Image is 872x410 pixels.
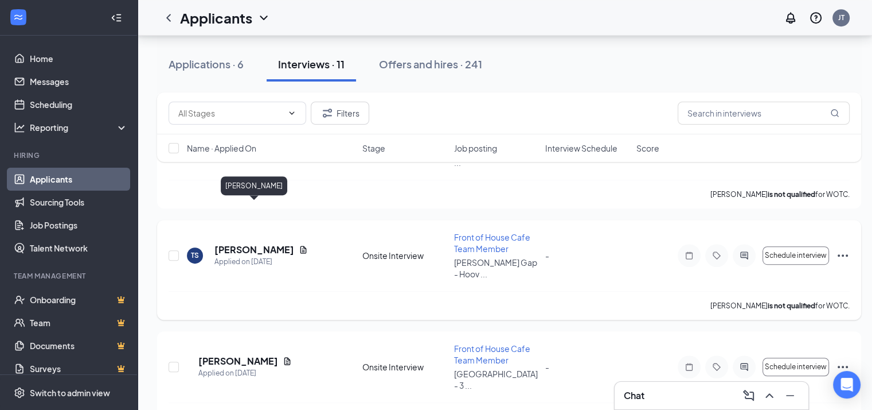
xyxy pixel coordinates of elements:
[162,11,175,25] svg: ChevronLeft
[30,357,128,380] a: SurveysCrown
[191,250,199,260] div: TS
[362,361,447,373] div: Onsite Interview
[545,362,549,372] span: -
[14,387,25,399] svg: Settings
[30,288,128,311] a: OnboardingCrown
[768,301,815,310] b: is not qualified
[111,12,122,24] svg: Collapse
[30,93,128,116] a: Scheduling
[768,190,815,199] b: is not qualified
[14,122,25,133] svg: Analysis
[30,122,128,133] div: Reporting
[178,107,283,119] input: All Stages
[214,256,308,268] div: Applied on [DATE]
[30,387,110,399] div: Switch to admin view
[737,251,751,260] svg: ActiveChat
[545,142,617,154] span: Interview Schedule
[830,109,839,118] svg: MagnifyingGlass
[198,355,278,368] h5: [PERSON_NAME]
[838,13,844,22] div: JT
[187,142,256,154] span: Name · Applied On
[30,311,128,334] a: TeamCrown
[454,368,538,391] p: [GEOGRAPHIC_DATA] - 3 ...
[454,142,497,154] span: Job posting
[710,251,724,260] svg: Tag
[545,250,549,261] span: -
[836,360,850,374] svg: Ellipses
[257,11,271,25] svg: ChevronDown
[678,102,850,125] input: Search in interviews
[379,57,482,71] div: Offers and hires · 241
[737,362,751,372] svg: ActiveChat
[765,363,827,371] span: Schedule interview
[283,357,292,366] svg: Document
[781,386,799,405] button: Minimize
[30,237,128,260] a: Talent Network
[320,106,334,120] svg: Filter
[636,142,659,154] span: Score
[14,271,126,281] div: Team Management
[783,389,797,403] svg: Minimize
[742,389,756,403] svg: ComposeMessage
[710,189,850,199] p: [PERSON_NAME] for WOTC.
[710,301,850,311] p: [PERSON_NAME] for WOTC.
[214,243,294,256] h5: [PERSON_NAME]
[30,334,128,357] a: DocumentsCrown
[833,371,861,399] div: Open Intercom Messenger
[765,252,827,260] span: Schedule interview
[760,386,779,405] button: ChevronUp
[14,150,126,160] div: Hiring
[809,11,823,25] svg: QuestionInfo
[454,232,530,254] span: Front of House Cafe Team Member
[362,142,385,154] span: Stage
[30,168,128,191] a: Applicants
[836,249,850,262] svg: Ellipses
[311,102,369,125] button: Filter Filters
[30,70,128,93] a: Messages
[221,176,287,195] div: [PERSON_NAME]
[299,245,308,254] svg: Document
[30,214,128,237] a: Job Postings
[454,343,530,365] span: Front of House Cafe Team Member
[740,386,758,405] button: ComposeMessage
[682,251,696,260] svg: Note
[362,250,447,261] div: Onsite Interview
[180,8,252,28] h1: Applicants
[30,191,128,214] a: Sourcing Tools
[762,246,829,265] button: Schedule interview
[278,57,345,71] div: Interviews · 11
[762,358,829,376] button: Schedule interview
[784,11,797,25] svg: Notifications
[30,47,128,70] a: Home
[198,368,292,379] div: Applied on [DATE]
[710,362,724,372] svg: Tag
[624,389,644,402] h3: Chat
[454,257,538,280] p: [PERSON_NAME] Gap - Hoov ...
[169,57,244,71] div: Applications · 6
[682,362,696,372] svg: Note
[13,11,24,23] svg: WorkstreamLogo
[287,109,296,118] svg: ChevronDown
[762,389,776,403] svg: ChevronUp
